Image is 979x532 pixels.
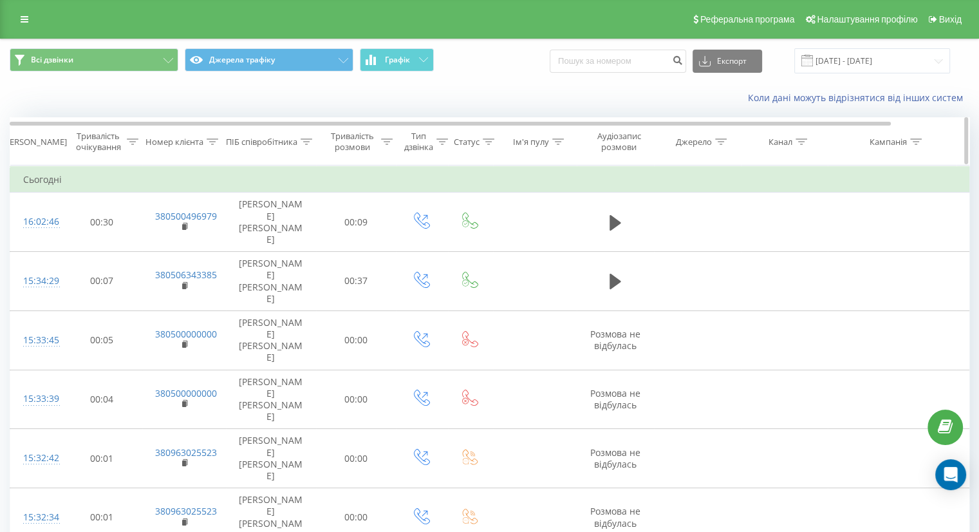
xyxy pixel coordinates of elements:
div: 15:33:39 [23,386,49,412]
td: [PERSON_NAME] [PERSON_NAME] [226,252,316,311]
td: [PERSON_NAME] [PERSON_NAME] [226,310,316,370]
a: Коли дані можуть відрізнятися вiд інших систем [748,91,969,104]
div: Тривалість очікування [73,131,124,153]
div: Open Intercom Messenger [935,459,966,490]
button: Графік [360,48,434,71]
span: Розмова не відбулась [590,387,640,411]
td: 00:01 [62,429,142,488]
span: Всі дзвінки [31,55,73,65]
button: Експорт [693,50,762,73]
input: Пошук за номером [550,50,686,73]
div: 16:02:46 [23,209,49,234]
span: Вихід [939,14,962,24]
button: Джерела трафіку [185,48,353,71]
div: 15:32:42 [23,446,49,471]
td: [PERSON_NAME] [PERSON_NAME] [226,370,316,429]
div: Канал [769,137,792,147]
a: 380500000000 [155,387,217,399]
span: Реферальна програма [700,14,795,24]
span: Розмова не відбулась [590,446,640,470]
div: Аудіозапис розмови [588,131,650,153]
a: 380506343385 [155,269,217,281]
td: 00:00 [316,310,396,370]
a: 380963025523 [155,505,217,517]
div: 15:33:45 [23,328,49,353]
div: ПІБ співробітника [226,137,297,147]
a: 380500496979 [155,210,217,222]
td: 00:37 [316,252,396,311]
td: 00:05 [62,310,142,370]
span: Розмова не відбулась [590,505,640,529]
span: Графік [385,55,410,64]
div: [PERSON_NAME] [2,137,67,147]
span: Налаштування профілю [817,14,917,24]
td: 00:30 [62,193,142,252]
td: 00:00 [316,429,396,488]
div: Кампанія [870,137,907,147]
div: Статус [454,137,480,147]
a: 380500000000 [155,328,217,340]
div: Ім'я пулу [513,137,549,147]
div: Тривалість розмови [327,131,378,153]
td: [PERSON_NAME] [PERSON_NAME] [226,429,316,488]
button: Всі дзвінки [10,48,178,71]
td: 00:07 [62,252,142,311]
span: Розмова не відбулась [590,328,640,352]
td: 00:04 [62,370,142,429]
td: 00:00 [316,370,396,429]
td: [PERSON_NAME] [PERSON_NAME] [226,193,316,252]
div: Тип дзвінка [404,131,433,153]
div: Номер клієнта [145,137,203,147]
div: 15:34:29 [23,269,49,294]
div: 15:32:34 [23,505,49,530]
a: 380963025523 [155,446,217,459]
td: 00:09 [316,193,396,252]
div: Джерело [676,137,712,147]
